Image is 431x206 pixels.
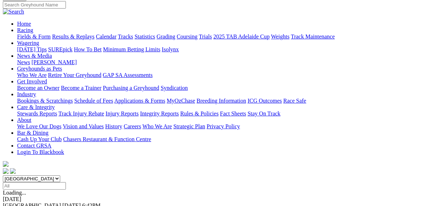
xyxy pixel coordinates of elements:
[103,46,160,52] a: Minimum Betting Limits
[17,136,62,142] a: Cash Up Your Club
[17,85,59,91] a: Become an Owner
[173,123,205,129] a: Strategic Plan
[17,72,428,78] div: Greyhounds as Pets
[17,59,428,66] div: News & Media
[17,66,62,72] a: Greyhounds as Pets
[3,161,9,167] img: logo-grsa-white.png
[63,136,151,142] a: Chasers Restaurant & Function Centre
[167,98,195,104] a: MyOzChase
[161,85,188,91] a: Syndication
[103,72,153,78] a: GAP SA Assessments
[63,123,104,129] a: Vision and Values
[74,98,113,104] a: Schedule of Fees
[17,34,51,40] a: Fields & Form
[180,110,219,117] a: Rules & Policies
[3,1,66,9] input: Search
[248,98,282,104] a: ICG Outcomes
[3,190,26,196] span: Loading...
[17,72,47,78] a: Who We Are
[103,85,159,91] a: Purchasing a Greyhound
[105,110,139,117] a: Injury Reports
[17,130,48,136] a: Bar & Dining
[135,34,155,40] a: Statistics
[3,196,428,202] div: [DATE]
[17,136,428,143] div: Bar & Dining
[17,34,428,40] div: Racing
[58,110,104,117] a: Track Injury Rebate
[17,98,73,104] a: Bookings & Scratchings
[10,168,16,174] img: twitter.svg
[199,34,212,40] a: Trials
[17,46,47,52] a: [DATE] Tips
[3,168,9,174] img: facebook.svg
[61,85,102,91] a: Become a Trainer
[283,98,306,104] a: Race Safe
[17,53,52,59] a: News & Media
[17,104,55,110] a: Care & Integrity
[271,34,290,40] a: Weights
[17,110,57,117] a: Stewards Reports
[17,91,36,97] a: Industry
[213,34,270,40] a: 2025 TAB Adelaide Cup
[220,110,246,117] a: Fact Sheets
[74,46,102,52] a: How To Bet
[177,34,198,40] a: Coursing
[48,46,72,52] a: SUREpick
[17,98,428,104] div: Industry
[157,34,175,40] a: Grading
[124,123,141,129] a: Careers
[197,98,246,104] a: Breeding Information
[3,182,66,190] input: Select date
[17,117,31,123] a: About
[17,123,428,130] div: About
[48,72,102,78] a: Retire Your Greyhound
[17,110,428,117] div: Care & Integrity
[142,123,172,129] a: Who We Are
[140,110,179,117] a: Integrity Reports
[162,46,179,52] a: Isolynx
[207,123,240,129] a: Privacy Policy
[3,9,24,15] img: Search
[114,98,165,104] a: Applications & Forms
[17,143,51,149] a: Contact GRSA
[52,34,94,40] a: Results & Replays
[17,149,64,155] a: Login To Blackbook
[17,85,428,91] div: Get Involved
[17,27,33,33] a: Racing
[17,59,30,65] a: News
[96,34,116,40] a: Calendar
[248,110,280,117] a: Stay On Track
[17,123,61,129] a: We Love Our Dogs
[17,21,31,27] a: Home
[17,40,39,46] a: Wagering
[291,34,335,40] a: Track Maintenance
[31,59,77,65] a: [PERSON_NAME]
[105,123,122,129] a: History
[17,78,47,84] a: Get Involved
[17,46,428,53] div: Wagering
[118,34,133,40] a: Tracks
